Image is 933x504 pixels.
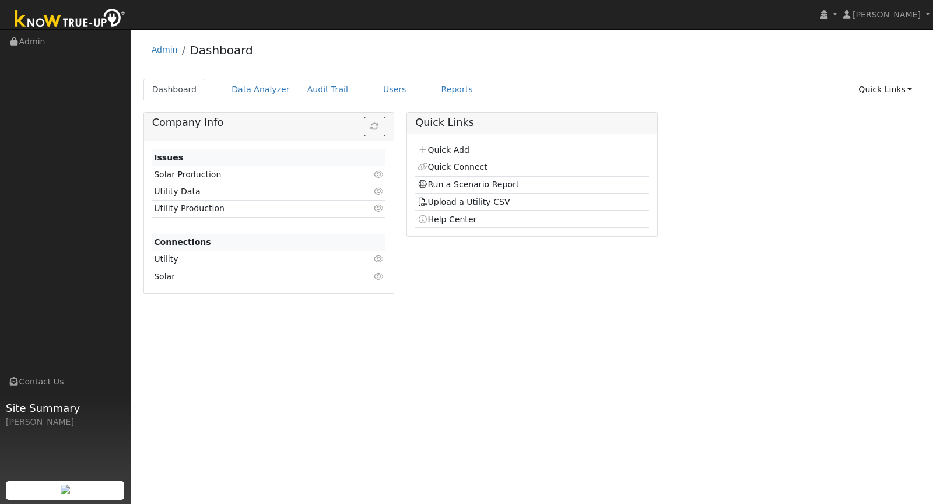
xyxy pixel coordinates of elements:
a: Data Analyzer [223,79,299,100]
td: Solar [152,268,348,285]
h5: Company Info [152,117,385,129]
span: Site Summary [6,400,125,416]
a: Quick Connect [418,162,487,171]
td: Solar Production [152,166,348,183]
td: Utility [152,251,348,268]
a: Run a Scenario Report [418,180,520,189]
i: Click to view [373,255,384,263]
a: Admin [152,45,178,54]
td: Utility Data [152,183,348,200]
img: Know True-Up [9,6,131,33]
a: Users [374,79,415,100]
a: Upload a Utility CSV [418,197,510,206]
i: Click to view [373,204,384,212]
i: Click to view [373,272,384,281]
span: [PERSON_NAME] [853,10,921,19]
a: Dashboard [143,79,206,100]
a: Help Center [418,215,477,224]
h5: Quick Links [415,117,648,129]
a: Audit Trail [299,79,357,100]
a: Reports [433,79,482,100]
a: Quick Links [850,79,921,100]
strong: Issues [154,153,183,162]
i: Click to view [373,170,384,178]
strong: Connections [154,237,211,247]
div: [PERSON_NAME] [6,416,125,428]
a: Dashboard [190,43,253,57]
td: Utility Production [152,200,348,217]
i: Click to view [373,187,384,195]
img: retrieve [61,485,70,494]
a: Quick Add [418,145,469,155]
